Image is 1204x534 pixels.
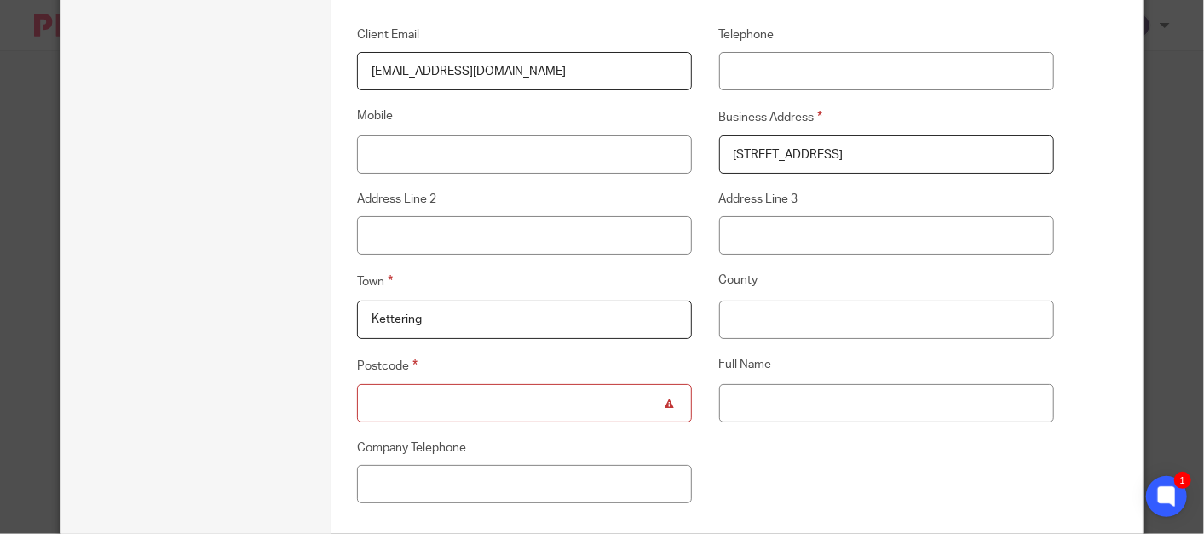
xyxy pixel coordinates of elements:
label: Mobile [357,107,692,127]
label: Company Telephone [357,439,692,456]
label: County [719,272,1054,291]
label: Business Address [719,107,1054,127]
label: Postcode [357,356,692,376]
label: Address Line 3 [719,191,1054,208]
div: 1 [1174,472,1191,489]
label: Town [357,272,692,291]
label: Address Line 2 [357,191,692,208]
label: Client Email [357,26,692,43]
label: Telephone [719,26,1054,43]
label: Full Name [719,356,1054,376]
